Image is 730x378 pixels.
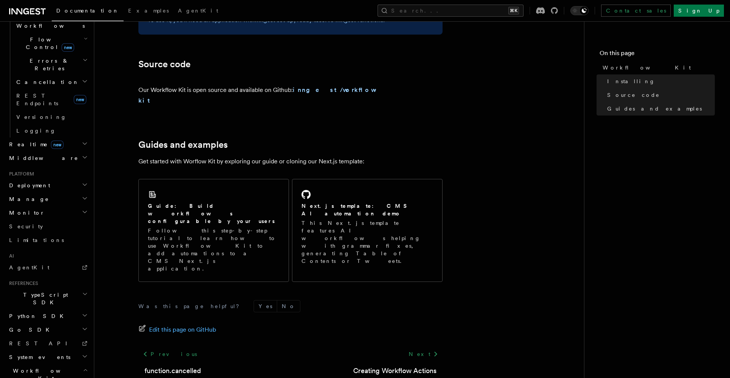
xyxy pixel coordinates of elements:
[6,350,89,364] button: System events
[13,36,84,51] span: Flow Control
[56,8,119,14] span: Documentation
[13,75,89,89] button: Cancellation
[9,264,49,270] span: AgentKit
[6,326,54,334] span: Go SDK
[600,49,715,61] h4: On this page
[6,154,78,162] span: Middleware
[607,77,655,85] span: Installing
[604,88,715,102] a: Source code
[6,209,45,217] span: Monitor
[144,365,201,376] a: function.cancelled
[6,253,14,259] span: AI
[13,78,79,86] span: Cancellation
[138,179,289,282] a: Guide: Build workflows configurable by your usersFollow this step-by-step tutorial to learn how t...
[6,195,49,203] span: Manage
[52,2,124,21] a: Documentation
[292,179,443,282] a: Next.js template: CMS AI automation demoThis Next.js template features AI workflows helping with ...
[353,365,436,376] a: Creating Workflow Actions
[9,340,74,346] span: REST API
[607,105,702,112] span: Guides and examples
[9,237,64,243] span: Limitations
[6,141,63,148] span: Realtime
[6,220,89,233] a: Security
[74,95,86,104] span: new
[604,102,715,115] a: Guides and examples
[6,192,89,206] button: Manage
[302,202,433,217] h2: Next.js template: CMS AI automation demo
[13,33,89,54] button: Flow Controlnew
[6,291,82,306] span: TypeScript SDK
[13,124,89,138] a: Logging
[6,151,89,165] button: Middleware
[51,141,63,149] span: new
[302,219,433,265] p: This Next.js template features AI workflows helping with grammar fixes, generating Table of Conte...
[13,57,83,72] span: Errors & Retries
[6,182,50,189] span: Deployment
[138,347,201,361] a: Previous
[9,223,43,229] span: Security
[6,261,89,274] a: AgentKit
[138,85,382,106] p: Our Workflow Kit is open source and available on Github:
[6,353,70,361] span: System events
[138,324,216,335] a: Edit this page on GitHub
[13,54,89,75] button: Errors & Retries
[6,179,89,192] button: Deployment
[6,280,38,286] span: References
[62,43,74,52] span: new
[674,5,724,17] a: Sign Up
[138,302,244,310] p: Was this page helpful?
[124,2,173,21] a: Examples
[6,138,89,151] button: Realtimenew
[404,347,443,361] a: Next
[604,74,715,88] a: Installing
[6,323,89,337] button: Go SDK
[148,227,279,272] p: Follow this step-by-step tutorial to learn how to use Workflow Kit to add automations to a CMS Ne...
[16,128,56,134] span: Logging
[149,324,216,335] span: Edit this page on GitHub
[6,337,89,350] a: REST API
[601,5,671,17] a: Contact sales
[570,6,589,15] button: Toggle dark mode
[13,89,89,110] a: REST Endpointsnew
[138,139,228,150] a: Guides and examples
[13,11,89,33] button: Steps & Workflows
[6,288,89,309] button: TypeScript SDK
[607,91,660,99] span: Source code
[13,110,89,124] a: Versioning
[386,92,443,99] iframe: GitHub
[600,61,715,74] a: Workflow Kit
[16,93,58,106] span: REST Endpoints
[16,114,67,120] span: Versioning
[6,309,89,323] button: Python SDK
[254,301,277,312] button: Yes
[178,8,218,14] span: AgentKit
[6,312,68,320] span: Python SDK
[13,14,85,30] span: Steps & Workflows
[138,59,190,70] a: Source code
[6,206,89,220] button: Monitor
[138,156,443,167] p: Get started with Worflow Kit by exploring our guide or cloning our Next.js template:
[508,7,519,14] kbd: ⌘K
[378,5,524,17] button: Search...⌘K
[603,64,691,71] span: Workflow Kit
[6,233,89,247] a: Limitations
[128,8,169,14] span: Examples
[6,171,34,177] span: Platform
[148,202,279,225] h2: Guide: Build workflows configurable by your users
[173,2,223,21] a: AgentKit
[277,301,300,312] button: No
